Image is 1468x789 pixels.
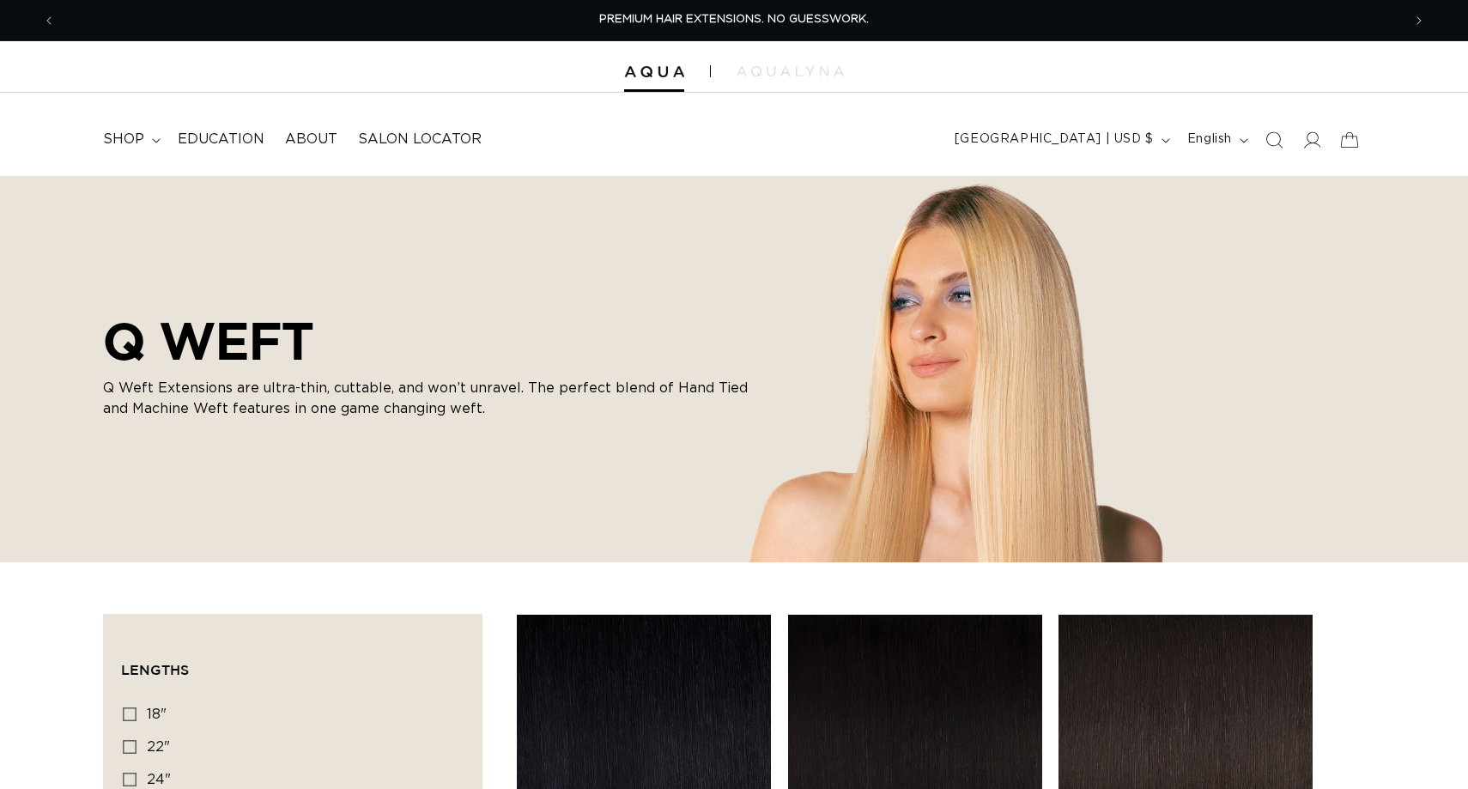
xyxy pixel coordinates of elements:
[103,130,144,149] span: shop
[147,740,170,754] span: 22"
[955,130,1154,149] span: [GEOGRAPHIC_DATA] | USD $
[103,311,755,371] h2: Q WEFT
[1255,121,1293,159] summary: Search
[121,662,189,677] span: Lengths
[167,120,275,159] a: Education
[624,66,684,78] img: Aqua Hair Extensions
[348,120,492,159] a: Salon Locator
[30,4,68,37] button: Previous announcement
[285,130,337,149] span: About
[93,120,167,159] summary: shop
[178,130,264,149] span: Education
[103,378,755,419] p: Q Weft Extensions are ultra-thin, cuttable, and won’t unravel. The perfect blend of Hand Tied and...
[358,130,482,149] span: Salon Locator
[121,632,464,694] summary: Lengths (0 selected)
[944,124,1177,156] button: [GEOGRAPHIC_DATA] | USD $
[599,14,869,25] span: PREMIUM HAIR EXTENSIONS. NO GUESSWORK.
[737,66,844,76] img: aqualyna.com
[275,120,348,159] a: About
[1187,130,1232,149] span: English
[147,707,167,721] span: 18"
[1177,124,1255,156] button: English
[1400,4,1438,37] button: Next announcement
[147,773,171,786] span: 24"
